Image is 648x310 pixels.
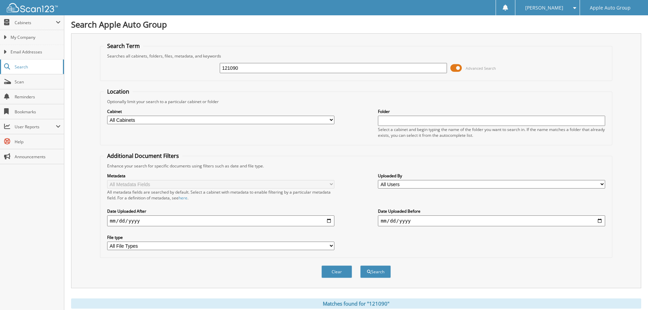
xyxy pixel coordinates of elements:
[104,152,182,160] legend: Additional Document Filters
[71,19,641,30] h1: Search Apple Auto Group
[378,208,605,214] label: Date Uploaded Before
[360,265,391,278] button: Search
[15,79,61,85] span: Scan
[104,99,609,104] div: Optionally limit your search to a particular cabinet or folder
[104,42,143,50] legend: Search Term
[590,6,631,10] span: Apple Auto Group
[107,215,334,226] input: start
[525,6,563,10] span: [PERSON_NAME]
[107,173,334,179] label: Metadata
[179,195,187,201] a: here
[466,66,496,71] span: Advanced Search
[15,109,61,115] span: Bookmarks
[15,20,56,26] span: Cabinets
[614,277,648,310] iframe: Chat Widget
[7,3,58,12] img: scan123-logo-white.svg
[321,265,352,278] button: Clear
[104,163,609,169] div: Enhance your search for specific documents using filters such as date and file type.
[15,139,61,145] span: Help
[15,124,56,130] span: User Reports
[107,234,334,240] label: File type
[378,127,605,138] div: Select a cabinet and begin typing the name of the folder you want to search in. If the name match...
[15,94,61,100] span: Reminders
[11,49,61,55] span: Email Addresses
[107,109,334,114] label: Cabinet
[15,154,61,160] span: Announcements
[104,53,609,59] div: Searches all cabinets, folders, files, metadata, and keywords
[107,208,334,214] label: Date Uploaded After
[11,34,61,40] span: My Company
[71,298,641,309] div: Matches found for "121090"
[107,189,334,201] div: All metadata fields are searched by default. Select a cabinet with metadata to enable filtering b...
[378,173,605,179] label: Uploaded By
[378,109,605,114] label: Folder
[378,215,605,226] input: end
[104,88,133,95] legend: Location
[15,64,60,70] span: Search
